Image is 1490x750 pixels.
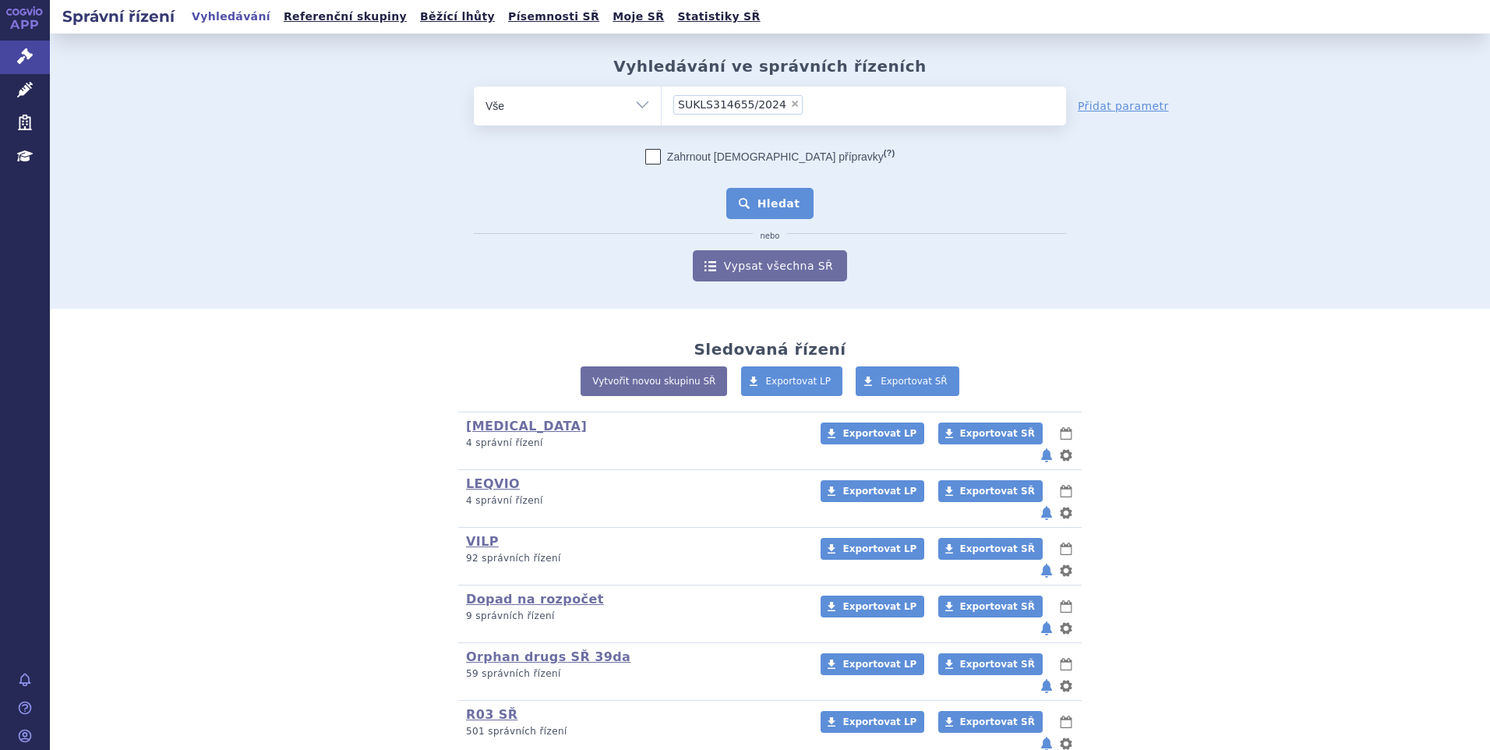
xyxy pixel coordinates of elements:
a: LEQVIO [466,476,520,491]
a: Dopad na rozpočet [466,592,604,607]
button: nastavení [1058,561,1074,580]
p: 92 správních řízení [466,552,800,565]
label: Zahrnout [DEMOGRAPHIC_DATA] přípravky [645,149,895,165]
span: Exportovat LP [842,601,916,612]
span: Exportovat SŘ [960,716,1035,727]
span: Exportovat LP [842,659,916,670]
a: Běžící lhůty [415,6,500,27]
a: Exportovat LP [821,480,924,502]
span: Exportovat LP [842,716,916,727]
a: Statistiky SŘ [673,6,764,27]
a: Vytvořit novou skupinu SŘ [581,366,727,396]
p: 9 správních řízení [466,610,800,623]
a: VILP [466,534,499,549]
button: nastavení [1058,446,1074,465]
h2: Správní řízení [50,5,187,27]
a: Exportovat SŘ [856,366,959,396]
a: Exportovat LP [821,711,924,733]
button: notifikace [1039,504,1054,522]
span: Exportovat SŘ [960,428,1035,439]
span: Exportovat SŘ [881,376,948,387]
a: Exportovat SŘ [938,480,1043,502]
h2: Vyhledávání ve správních řízeních [613,57,927,76]
a: Exportovat SŘ [938,596,1043,617]
button: notifikace [1039,619,1054,638]
a: Exportovat SŘ [938,538,1043,560]
a: Referenční skupiny [279,6,411,27]
button: lhůty [1058,713,1074,731]
span: SUKLS314655/2024 [678,99,786,110]
button: lhůty [1058,655,1074,674]
button: notifikace [1039,677,1054,695]
a: Moje SŘ [608,6,669,27]
span: Exportovat LP [842,428,916,439]
button: lhůty [1058,597,1074,616]
button: lhůty [1058,540,1074,558]
p: 501 správních řízení [466,725,800,738]
span: Exportovat SŘ [960,486,1035,497]
button: lhůty [1058,482,1074,501]
button: nastavení [1058,619,1074,638]
a: Přidat parametr [1078,98,1169,114]
input: SUKLS314655/2024 [807,94,816,114]
span: Exportovat SŘ [960,659,1035,670]
span: Exportovat LP [842,486,916,497]
span: Exportovat SŘ [960,543,1035,554]
abbr: (?) [884,148,895,158]
a: Orphan drugs SŘ 39da [466,649,630,664]
a: [MEDICAL_DATA] [466,419,587,433]
a: Exportovat SŘ [938,653,1043,675]
span: Exportovat LP [766,376,832,387]
a: Vyhledávání [187,6,275,27]
button: Hledat [726,188,814,219]
i: nebo [753,232,788,241]
h2: Sledovaná řízení [694,340,846,359]
button: lhůty [1058,424,1074,443]
button: notifikace [1039,561,1054,580]
button: nastavení [1058,677,1074,695]
a: Exportovat LP [821,423,924,444]
a: Písemnosti SŘ [503,6,604,27]
a: Exportovat LP [821,538,924,560]
p: 4 správní řízení [466,494,800,508]
a: Exportovat LP [741,366,843,396]
span: × [790,99,800,108]
p: 4 správní řízení [466,437,800,450]
a: Exportovat LP [821,596,924,617]
button: notifikace [1039,446,1054,465]
p: 59 správních řízení [466,667,800,681]
a: Exportovat SŘ [938,711,1043,733]
a: R03 SŘ [466,707,517,722]
a: Vypsat všechna SŘ [693,250,847,281]
span: Exportovat SŘ [960,601,1035,612]
a: Exportovat LP [821,653,924,675]
a: Exportovat SŘ [938,423,1043,444]
button: nastavení [1058,504,1074,522]
span: Exportovat LP [842,543,916,554]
